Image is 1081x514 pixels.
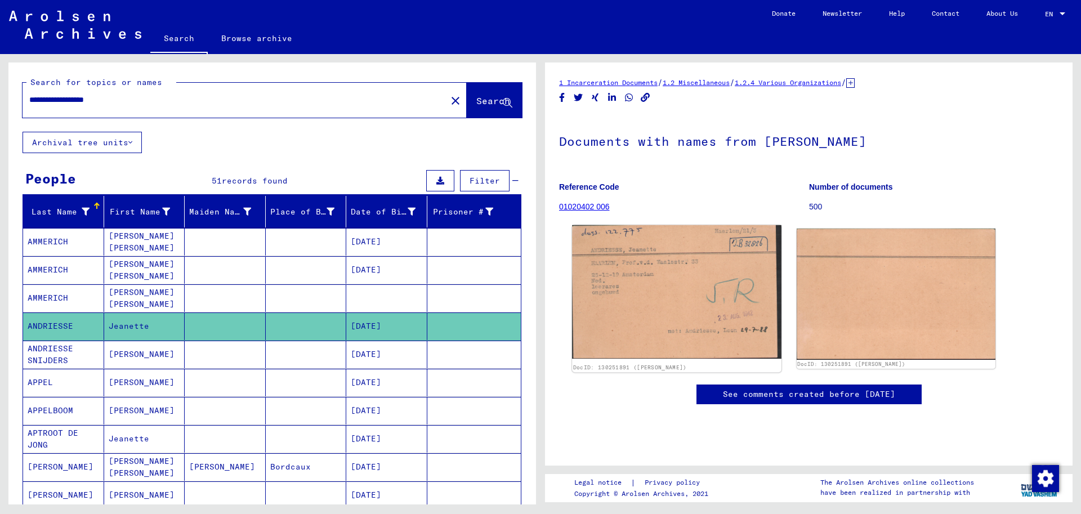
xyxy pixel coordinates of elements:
div: First Name [109,206,171,218]
mat-cell: [PERSON_NAME] [23,481,104,509]
div: Prisoner # [432,203,508,221]
mat-cell: [DATE] [346,312,427,340]
p: have been realized in partnership with [820,488,974,498]
span: records found [222,176,288,186]
p: The Arolsen Archives online collections [820,477,974,488]
b: Number of documents [809,182,893,191]
mat-cell: [DATE] [346,425,427,453]
mat-cell: [PERSON_NAME] [104,369,185,396]
mat-icon: close [449,94,462,108]
b: Reference Code [559,182,619,191]
mat-cell: [PERSON_NAME] [PERSON_NAME] [104,284,185,312]
span: / [841,77,846,87]
div: Place of Birth [270,203,349,221]
mat-cell: [DATE] [346,228,427,256]
button: Copy link [640,91,651,105]
p: 500 [809,201,1058,213]
a: Privacy policy [636,477,713,489]
div: Place of Birth [270,206,335,218]
a: Browse archive [208,25,306,52]
span: Filter [470,176,500,186]
button: Share on WhatsApp [623,91,635,105]
img: 001.jpg [572,225,781,359]
img: Change consent [1032,465,1059,492]
mat-header-cell: Prisoner # [427,196,521,227]
mat-header-cell: Maiden Name [185,196,266,227]
mat-cell: [PERSON_NAME] [185,453,266,481]
mat-cell: ANDRIESSE [23,312,104,340]
a: DocID: 130251891 ([PERSON_NAME]) [797,361,905,367]
mat-label: Search for topics or names [30,77,162,87]
div: People [25,168,76,189]
mat-cell: [PERSON_NAME] [104,481,185,509]
span: EN [1045,10,1057,18]
button: Share on LinkedIn [606,91,618,105]
mat-cell: APTROOT DE JONG [23,425,104,453]
mat-cell: Bordcaux [266,453,347,481]
mat-cell: [DATE] [346,256,427,284]
span: / [730,77,735,87]
mat-cell: ANDRIESSE SNIJDERS [23,341,104,368]
mat-cell: [DATE] [346,341,427,368]
mat-cell: APPEL [23,369,104,396]
a: 1 Incarceration Documents [559,78,658,87]
span: / [658,77,663,87]
a: See comments created before [DATE] [723,388,895,400]
mat-cell: [DATE] [346,453,427,481]
button: Share on Xing [589,91,601,105]
div: Maiden Name [189,203,265,221]
mat-header-cell: Date of Birth [346,196,427,227]
mat-header-cell: Last Name [23,196,104,227]
a: Search [150,25,208,54]
mat-cell: Jeanette [104,312,185,340]
img: Arolsen_neg.svg [9,11,141,39]
div: | [574,477,713,489]
div: Maiden Name [189,206,251,218]
span: 51 [212,176,222,186]
img: yv_logo.png [1019,473,1061,502]
span: Search [476,95,510,106]
button: Filter [460,170,510,191]
a: 1.2 Miscellaneous [663,78,730,87]
div: Prisoner # [432,206,494,218]
div: Last Name [28,203,104,221]
mat-cell: [DATE] [346,397,427,424]
mat-cell: [PERSON_NAME] [PERSON_NAME] [104,256,185,284]
mat-cell: [PERSON_NAME] [PERSON_NAME] [104,453,185,481]
div: Last Name [28,206,90,218]
a: 1.2.4 Various Organizations [735,78,841,87]
mat-cell: [PERSON_NAME] [23,453,104,481]
img: 002.jpg [797,229,996,359]
mat-header-cell: Place of Birth [266,196,347,227]
button: Clear [444,89,467,111]
a: 01020402 006 [559,202,610,211]
a: DocID: 130251891 ([PERSON_NAME]) [573,364,687,371]
button: Archival tree units [23,132,142,153]
button: Share on Facebook [556,91,568,105]
mat-cell: [PERSON_NAME] [104,341,185,368]
mat-cell: Jeanette [104,425,185,453]
mat-cell: [DATE] [346,481,427,509]
mat-cell: AMMERICH [23,228,104,256]
mat-cell: [PERSON_NAME] [PERSON_NAME] [104,228,185,256]
a: Legal notice [574,477,631,489]
mat-header-cell: First Name [104,196,185,227]
mat-cell: [DATE] [346,369,427,396]
h1: Documents with names from [PERSON_NAME] [559,115,1058,165]
div: Date of Birth [351,206,416,218]
button: Search [467,83,522,118]
button: Share on Twitter [573,91,584,105]
mat-cell: APPELBOOM [23,397,104,424]
mat-cell: AMMERICH [23,256,104,284]
mat-cell: AMMERICH [23,284,104,312]
p: Copyright © Arolsen Archives, 2021 [574,489,713,499]
div: Date of Birth [351,203,430,221]
mat-cell: [PERSON_NAME] [104,397,185,424]
div: First Name [109,203,185,221]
